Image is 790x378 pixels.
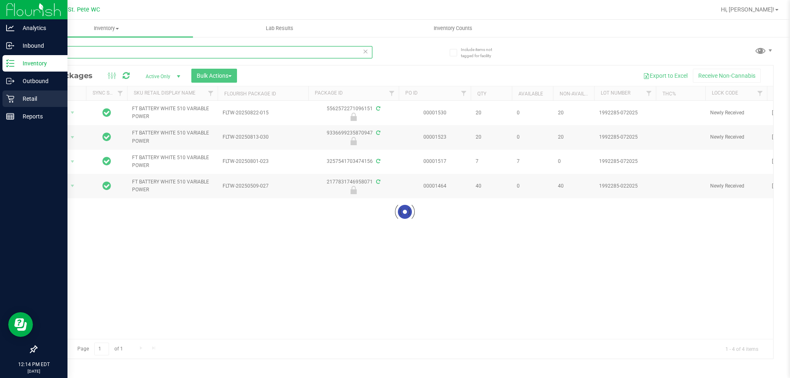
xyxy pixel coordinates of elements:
inline-svg: Retail [6,95,14,103]
input: Search Package ID, Item Name, SKU, Lot or Part Number... [36,46,372,58]
p: Inbound [14,41,64,51]
span: Hi, [PERSON_NAME]! [721,6,774,13]
p: Analytics [14,23,64,33]
span: Inventory Counts [423,25,483,32]
inline-svg: Outbound [6,77,14,85]
p: Outbound [14,76,64,86]
p: [DATE] [4,368,64,374]
span: Inventory [20,25,193,32]
span: St. Pete WC [68,6,100,13]
p: Inventory [14,58,64,68]
a: Inventory [20,20,193,37]
inline-svg: Analytics [6,24,14,32]
span: Include items not tagged for facility [461,46,502,59]
iframe: Resource center [8,312,33,337]
p: Retail [14,94,64,104]
p: Reports [14,111,64,121]
inline-svg: Inventory [6,59,14,67]
p: 12:14 PM EDT [4,361,64,368]
inline-svg: Reports [6,112,14,121]
span: Clear [362,46,368,57]
a: Lab Results [193,20,366,37]
span: Lab Results [255,25,304,32]
inline-svg: Inbound [6,42,14,50]
a: Inventory Counts [366,20,539,37]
